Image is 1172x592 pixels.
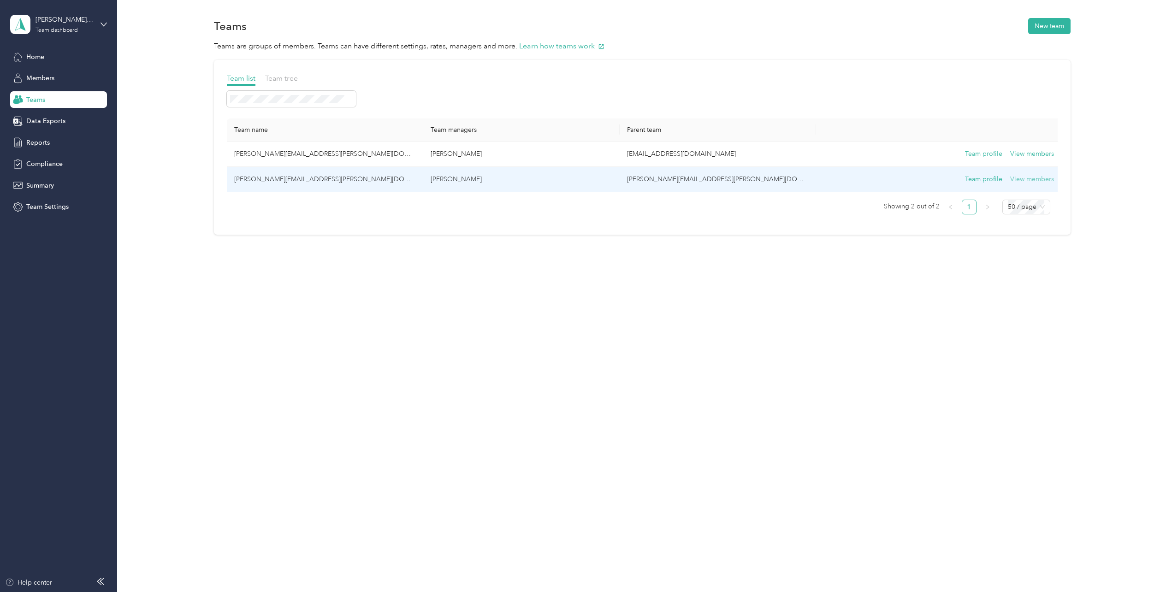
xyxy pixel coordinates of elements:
span: Teams [26,95,45,105]
span: Team list [227,74,255,83]
span: 50 / page [1008,200,1045,214]
div: [PERSON_NAME][EMAIL_ADDRESS][PERSON_NAME][DOMAIN_NAME] [36,15,93,24]
p: Teams are groups of members. Teams can have different settings, rates, managers and more. [214,41,1071,52]
button: View members [1010,149,1054,159]
button: Learn how teams work [519,41,604,52]
span: Team Settings [26,202,69,212]
span: left [948,204,953,210]
li: 1 [962,200,977,214]
button: View members [1010,174,1054,184]
span: right [985,204,990,210]
span: Summary [26,181,54,190]
iframe: Everlance-gr Chat Button Frame [1120,540,1172,592]
p: [PERSON_NAME] [431,149,612,159]
span: Compliance [26,159,63,169]
span: Team tree [265,74,298,83]
span: Home [26,52,44,62]
div: Page Size [1002,200,1050,214]
li: Previous Page [943,200,958,214]
span: Data Exports [26,116,65,126]
td: chad.hendrickson@convergint.com [620,167,816,192]
th: Team name [227,118,423,142]
button: right [980,200,995,214]
th: Team managers [423,118,620,142]
p: [PERSON_NAME] [431,174,612,184]
h1: Teams [214,21,247,31]
button: Team profile [965,174,1002,184]
button: left [943,200,958,214]
li: Next Page [980,200,995,214]
span: Members [26,73,54,83]
td: mak.kalman@convergint.com [620,142,816,167]
td: chad.hendrickson@convergint.com [227,142,423,167]
button: Team profile [965,149,1002,159]
a: 1 [962,200,976,214]
button: Help center [5,578,52,587]
button: New team [1028,18,1071,34]
td: jake.stewart@convergint.com [227,167,423,192]
span: Showing 2 out of 2 [884,200,940,213]
span: Reports [26,138,50,148]
th: Parent team [620,118,816,142]
div: Team dashboard [36,28,78,33]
